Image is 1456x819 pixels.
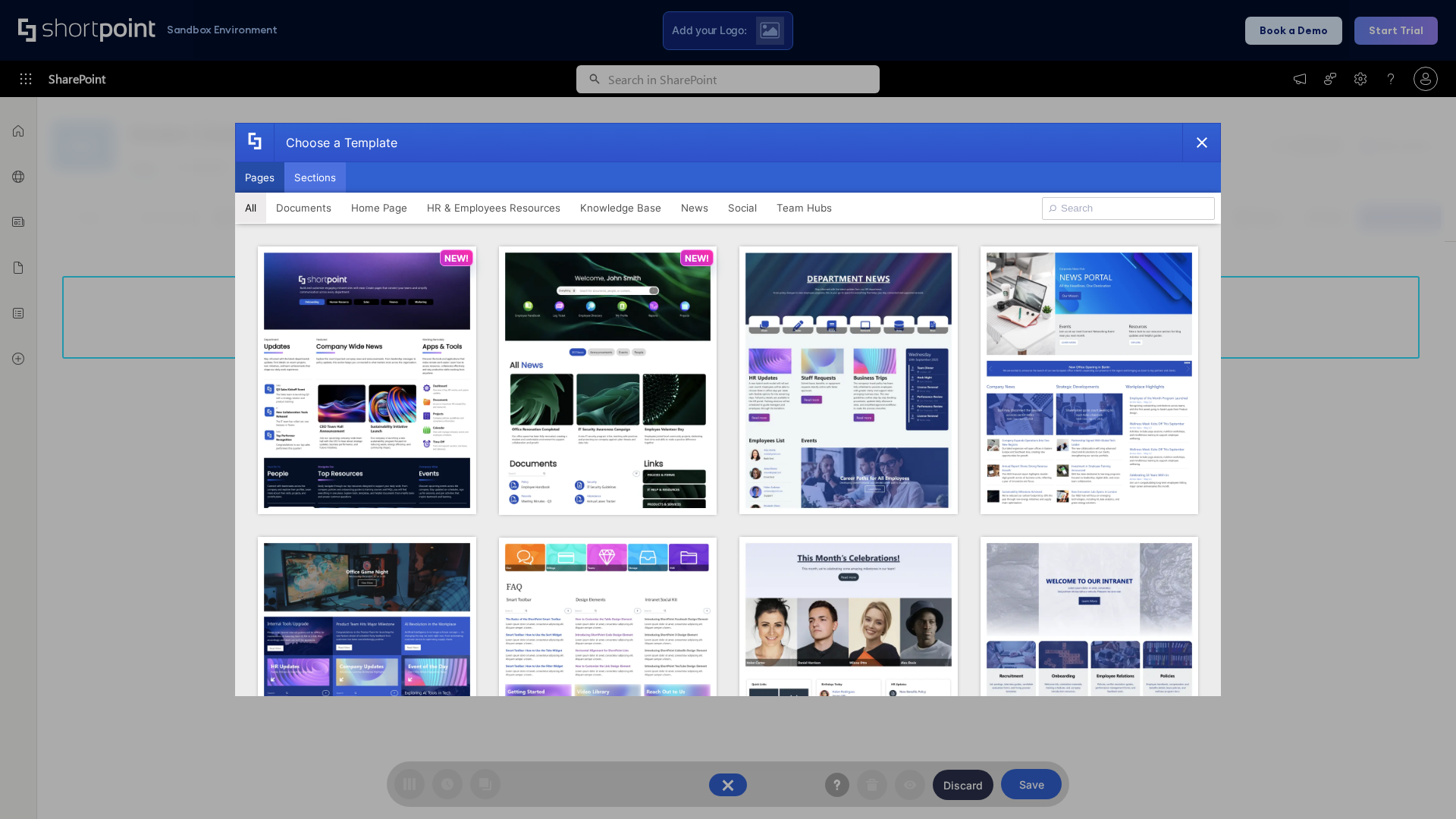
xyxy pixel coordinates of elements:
button: All [235,193,266,223]
button: Knowledge Base [570,193,671,223]
p: NEW! [685,253,709,264]
button: Home Page [341,193,417,223]
div: Choose a Template [274,124,397,162]
iframe: Chat Widget [1380,746,1456,819]
button: Pages [235,162,284,193]
button: Social [718,193,767,223]
button: Documents [266,193,341,223]
button: Team Hubs [767,193,842,223]
div: template selector [235,123,1221,696]
button: News [671,193,718,223]
button: HR & Employees Resources [417,193,570,223]
button: Sections [284,162,346,193]
input: Search [1042,197,1215,220]
p: NEW! [444,253,469,264]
